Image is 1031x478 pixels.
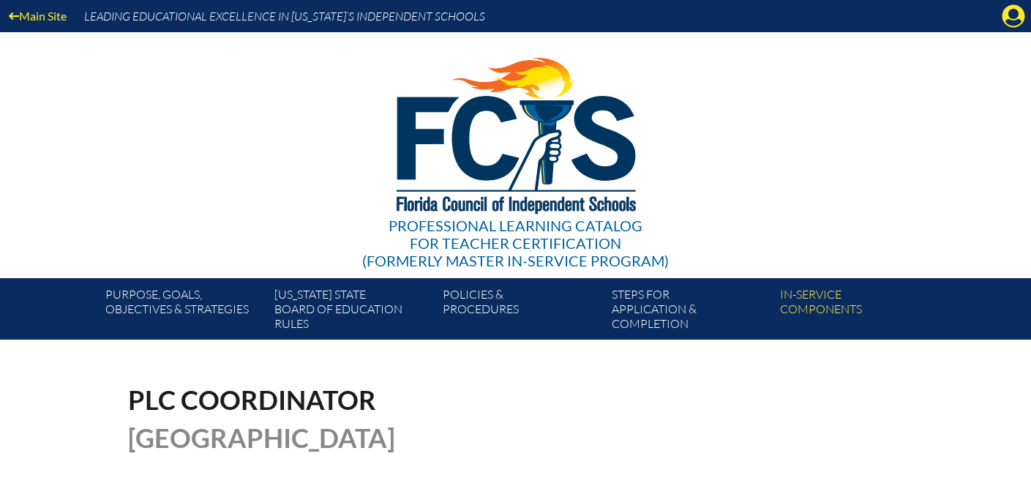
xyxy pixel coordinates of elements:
a: Policies &Procedures [437,284,605,340]
img: FCISlogo221.eps [364,32,667,232]
div: Professional Learning Catalog (formerly Master In-service Program) [362,217,669,269]
a: Purpose, goals,objectives & strategies [100,284,268,340]
a: Main Site [3,6,72,26]
a: Professional Learning Catalog for Teacher Certification(formerly Master In-service Program) [356,29,675,272]
a: [US_STATE] StateBoard of Education rules [269,284,437,340]
svg: Manage account [1002,4,1025,28]
a: Steps forapplication & completion [606,284,774,340]
a: In-servicecomponents [774,284,942,340]
span: PLC Coordinator [128,384,376,416]
span: [GEOGRAPHIC_DATA] [128,422,395,454]
span: for Teacher Certification [410,234,621,252]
